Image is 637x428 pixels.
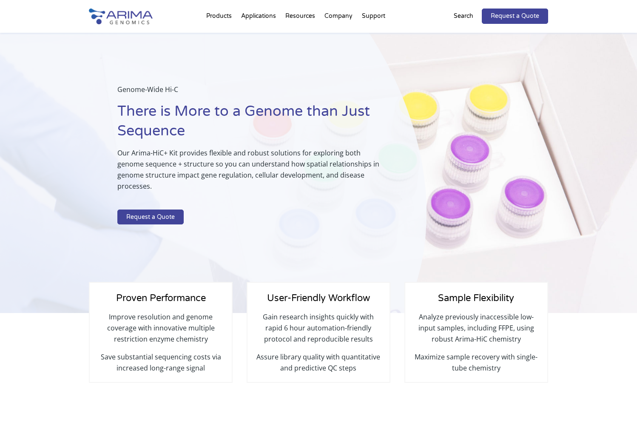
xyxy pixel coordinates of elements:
[256,311,381,351] p: Gain research insights quickly with rapid 6 hour automation-friendly protocol and reproducible re...
[98,351,223,373] p: Save substantial sequencing costs via increased long-range signal
[414,351,539,373] p: Maximize sample recovery with single-tube chemistry
[267,293,370,304] span: User-Friendly Workflow
[117,147,384,198] p: Our Arima-HiC+ Kit provides flexible and robust solutions for exploring both genome sequence + st...
[89,9,153,24] img: Arima-Genomics-logo
[256,351,381,373] p: Assure library quality with quantitative and predictive QC steps
[116,293,206,304] span: Proven Performance
[438,293,514,304] span: Sample Flexibility
[454,11,473,22] p: Search
[117,102,384,147] h1: There is More to a Genome than Just Sequence
[414,311,539,351] p: Analyze previously inaccessible low-input samples, including FFPE, using robust Arima-HiC chemistry
[98,311,223,351] p: Improve resolution and genome coverage with innovative multiple restriction enzyme chemistry
[117,210,184,225] a: Request a Quote
[117,84,384,102] p: Genome-Wide Hi-C
[482,9,548,24] a: Request a Quote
